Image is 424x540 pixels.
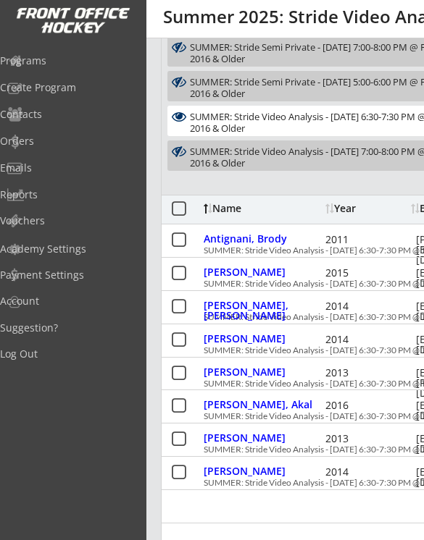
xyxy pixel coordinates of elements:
[204,203,322,214] div: Name
[325,434,412,444] div: 2013
[204,234,322,244] div: Antignani, Brody
[325,334,412,345] div: 2014
[325,368,412,378] div: 2013
[204,267,322,277] div: [PERSON_NAME]
[204,433,322,443] div: [PERSON_NAME]
[325,467,412,477] div: 2014
[204,300,322,321] div: [PERSON_NAME], [PERSON_NAME]
[325,203,407,214] div: Year
[204,466,322,476] div: [PERSON_NAME]
[325,268,412,278] div: 2015
[325,301,412,311] div: 2014
[204,400,322,410] div: [PERSON_NAME], Akal
[204,334,322,344] div: [PERSON_NAME]
[204,367,322,377] div: [PERSON_NAME]
[325,400,412,410] div: 2016
[325,235,412,245] div: 2011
